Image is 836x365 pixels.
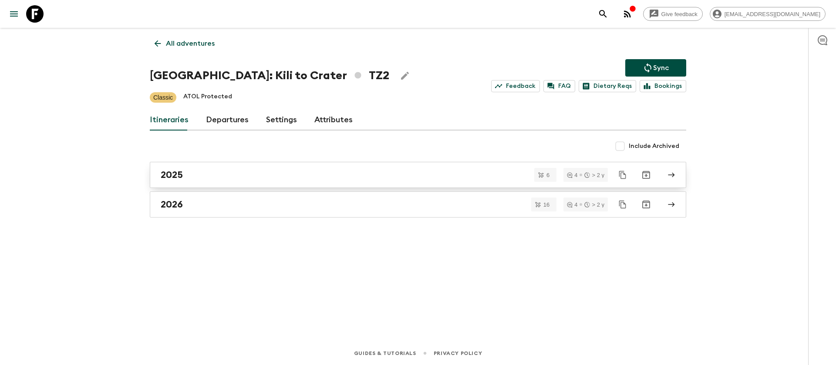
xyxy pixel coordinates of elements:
[166,38,215,49] p: All adventures
[543,80,575,92] a: FAQ
[161,169,183,181] h2: 2025
[657,11,702,17] span: Give feedback
[615,197,630,212] button: Duplicate
[579,80,636,92] a: Dietary Reqs
[653,63,669,73] p: Sync
[206,110,249,131] a: Departures
[584,202,604,208] div: > 2 y
[161,199,183,210] h2: 2026
[150,110,189,131] a: Itineraries
[584,172,604,178] div: > 2 y
[538,202,555,208] span: 16
[183,92,232,103] p: ATOL Protected
[5,5,23,23] button: menu
[594,5,612,23] button: search adventures
[150,191,686,218] a: 2026
[150,35,219,52] a: All adventures
[153,93,173,102] p: Classic
[314,110,353,131] a: Attributes
[640,80,686,92] a: Bookings
[150,162,686,188] a: 2025
[266,110,297,131] a: Settings
[541,172,555,178] span: 6
[720,11,825,17] span: [EMAIL_ADDRESS][DOMAIN_NAME]
[643,7,703,21] a: Give feedback
[567,202,577,208] div: 4
[615,167,630,183] button: Duplicate
[434,348,482,358] a: Privacy Policy
[637,196,655,213] button: Archive
[150,67,389,84] h1: [GEOGRAPHIC_DATA]: Kili to Crater TZ2
[396,67,414,84] button: Edit Adventure Title
[625,59,686,77] button: Sync adventure departures to the booking engine
[637,166,655,184] button: Archive
[354,348,416,358] a: Guides & Tutorials
[491,80,540,92] a: Feedback
[567,172,577,178] div: 4
[710,7,826,21] div: [EMAIL_ADDRESS][DOMAIN_NAME]
[629,142,679,151] span: Include Archived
